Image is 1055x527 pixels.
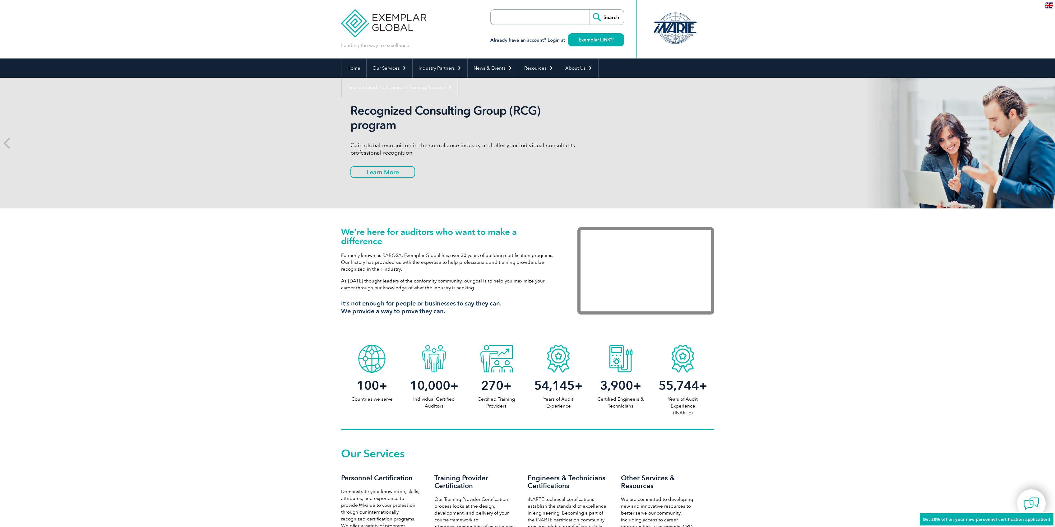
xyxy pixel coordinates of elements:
span: 54,145 [534,378,575,393]
h3: Engineers & Technicians Certifications [528,474,608,490]
h3: It’s not enough for people or businesses to say they can. We provide a way to prove they can. [341,300,559,315]
h2: Recognized Consulting Group (RCG) program [350,104,584,132]
span: 100 [357,378,379,393]
img: open_square.png [610,38,613,41]
h3: Other Services & Resources [621,474,702,490]
h2: + [341,380,403,390]
a: Learn More [350,166,415,178]
p: Years of Audit Experience [527,396,590,409]
p: Years of Audit Experience (iNARTE) [652,396,714,416]
span: 3,900 [600,378,633,393]
h2: + [465,380,527,390]
a: Our Services [367,58,412,78]
a: Resources [518,58,559,78]
p: Certified Engineers & Technicians [590,396,652,409]
h1: We’re here for auditors who want to make a difference [341,227,559,246]
span: Get 20% off on your new personnel certification application! [923,517,1050,522]
p: Gain global recognition in the compliance industry and offer your individual consultants professi... [350,142,584,156]
p: Leading the way to excellence [341,42,409,49]
a: About Us [559,58,598,78]
h2: Our Services [341,449,714,459]
img: contact-chat.png [1024,496,1039,511]
a: News & Events [468,58,518,78]
p: Certified Training Providers [465,396,527,409]
a: Home [341,58,366,78]
p: Formerly known as RABQSA, Exemplar Global has over 30 years of building certification programs. O... [341,252,559,273]
a: Find Certified Professional / Training Provider [341,78,458,97]
p: Countries we serve [341,396,403,403]
span: 270 [481,378,503,393]
p: As [DATE] thought leaders of the conformity community, our goal is to help you maximize your care... [341,277,559,291]
span: 55,744 [659,378,699,393]
h3: Training Provider Certification [434,474,515,490]
h2: + [652,380,714,390]
a: Exemplar LINK [568,33,624,46]
img: en [1045,2,1053,8]
h2: + [590,380,652,390]
h2: + [527,380,590,390]
h2: + [403,380,465,390]
h3: Already have an account? Login at [490,36,624,44]
a: Industry Partners [413,58,467,78]
iframe: Exemplar Global: Working together to make a difference [577,227,714,315]
span: 10,000 [410,378,450,393]
p: Individual Certified Auditors [403,396,465,409]
input: Search [590,10,624,25]
h3: Personnel Certification [341,474,422,482]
